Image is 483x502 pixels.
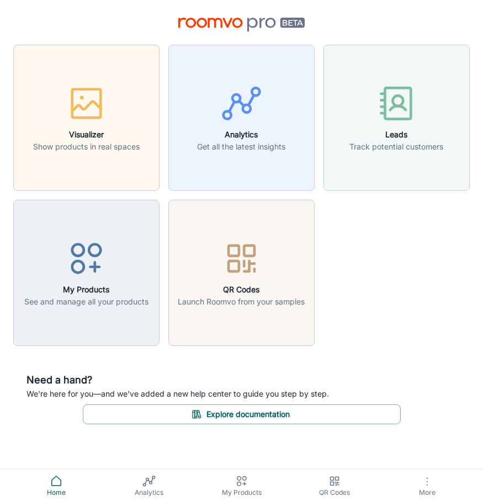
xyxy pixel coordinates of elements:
[349,141,443,153] p: Track potential customers
[197,141,285,153] p: Get all the latest insights
[10,469,103,502] a: Home
[13,200,160,346] button: My ProductsSee and manage all your products
[33,129,140,141] h6: Visualizer
[168,111,315,122] a: AnalyticsGet all the latest insights
[178,284,305,296] h6: QR Codes
[17,488,96,498] span: Home
[323,45,470,191] button: LeadsTrack potential customers
[323,111,470,122] a: LeadsTrack potential customers
[33,141,140,153] p: Show products in real spaces
[26,388,457,400] p: We're here for you—and we've added a new help center to guide you step by step.
[168,45,315,191] button: AnalyticsGet all the latest insights
[178,296,305,308] p: Launch Roomvo from your samples
[24,284,148,296] h6: My Products
[24,296,148,308] p: See and manage all your products
[202,488,282,498] span: My Products
[388,488,467,496] span: More
[295,488,374,498] span: QR Codes
[83,404,401,424] button: Explore documentation
[197,129,285,141] h6: Analytics
[381,469,474,502] button: More
[83,408,401,419] a: Explore documentation
[349,129,443,141] h6: Leads
[109,488,189,498] span: Analytics
[195,469,288,502] a: My Products
[26,372,457,388] h6: Need a hand?
[103,469,195,502] a: Analytics
[13,45,160,191] button: VisualizerShow products in real spaces
[13,266,160,277] a: My ProductsSee and manage all your products
[178,18,305,31] img: Roomvo PRO Beta
[168,200,315,346] button: QR CodesLaunch Roomvo from your samples
[168,266,315,277] a: QR CodesLaunch Roomvo from your samples
[288,469,381,502] a: QR Codes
